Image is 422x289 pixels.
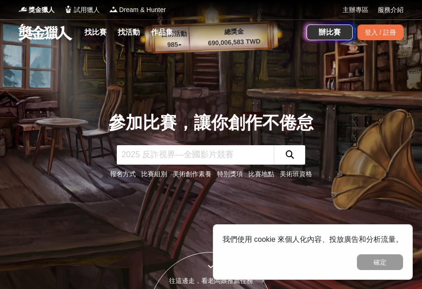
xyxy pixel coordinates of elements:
div: 登入 / 註冊 [357,25,404,40]
a: Logo試用獵人 [64,5,100,15]
p: 985 ▴ [156,39,193,50]
img: Logo [64,5,73,14]
a: LogoDream & Hunter [109,5,166,15]
span: Dream & Hunter [119,5,166,15]
span: 我們使用 cookie 來個人化內容、投放廣告和分析流量。 [223,235,403,243]
span: 獎金獵人 [29,5,54,15]
input: 2025 反詐視界—全國影片競賽 [117,145,274,165]
a: Logo獎金獵人 [18,5,54,15]
a: 找活動 [114,26,144,39]
div: 參加比賽，讓你創作不倦怠 [109,110,313,136]
img: Logo [109,5,118,14]
a: 報名方式 [110,170,136,178]
a: 作品集 [147,26,177,39]
a: 辦比賽 [307,25,353,40]
a: 美術班資格 [280,170,312,178]
a: 主辦專區 [343,5,368,15]
a: 美術創作素養 [173,170,211,178]
div: 往這邊走，看老闆娘推薦任務 [149,276,273,286]
p: 690,006,583 TWD [193,36,276,49]
img: Logo [18,5,28,14]
a: 找比賽 [81,26,110,39]
a: 比賽組別 [141,170,167,178]
span: 試用獵人 [74,5,100,15]
button: 確定 [357,254,403,270]
a: 特別獎項 [217,170,243,178]
a: 服務介紹 [378,5,404,15]
a: 比賽地點 [248,170,274,178]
